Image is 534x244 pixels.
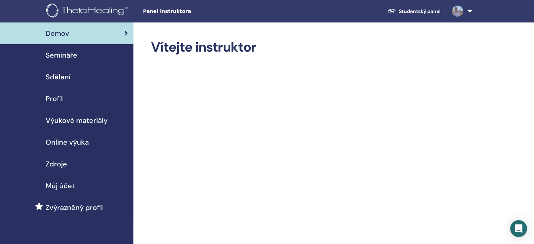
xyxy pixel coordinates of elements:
div: Open Intercom Messenger [510,220,527,237]
span: Online výuka [46,137,89,147]
a: Studentský panel [382,5,446,18]
h2: Vítejte instruktor [151,39,471,55]
span: Panel instruktora [143,8,248,15]
img: default.jpg [452,6,463,17]
span: Zdroje [46,159,67,169]
span: Semináře [46,50,77,60]
span: Výukové materiály [46,115,107,126]
span: Můj účet [46,180,75,191]
span: Zvýrazněný profil [46,202,103,213]
span: Profil [46,93,63,104]
span: Sdělení [46,72,71,82]
span: Domov [46,28,69,39]
img: graduation-cap-white.svg [388,8,396,14]
img: logo.png [46,4,130,19]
